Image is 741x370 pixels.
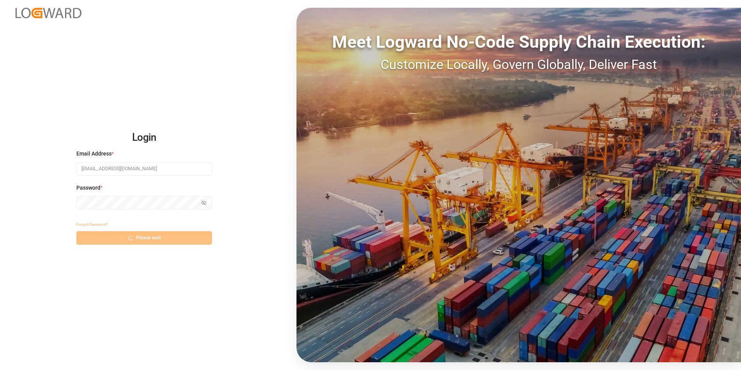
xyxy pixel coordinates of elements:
div: Customize Locally, Govern Globally, Deliver Fast [296,55,741,74]
h2: Login [76,125,212,150]
span: Password [76,184,100,192]
input: Enter your email [76,162,212,176]
span: Email Address [76,150,112,158]
div: Meet Logward No-Code Supply Chain Execution: [296,29,741,55]
img: Logward_new_orange.png [16,8,81,18]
